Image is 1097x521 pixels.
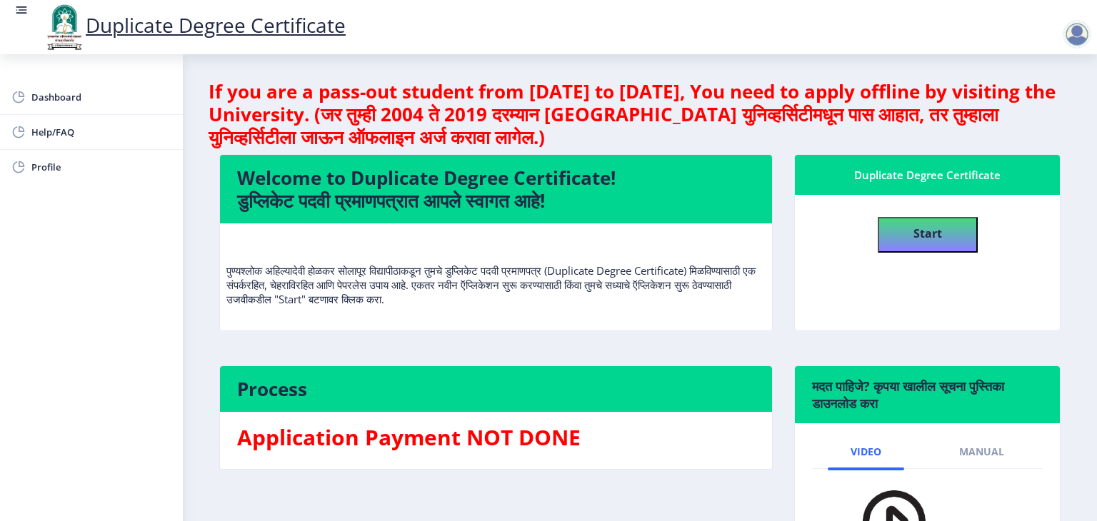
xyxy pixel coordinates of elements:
h4: Process [237,378,755,400]
h4: If you are a pass-out student from [DATE] to [DATE], You need to apply offline by visiting the Un... [209,80,1071,148]
a: Manual [936,435,1027,469]
h4: Welcome to Duplicate Degree Certificate! डुप्लिकेट पदवी प्रमाणपत्रात आपले स्वागत आहे! [237,166,755,212]
h3: Application Payment NOT DONE [237,423,755,452]
span: Profile [31,158,171,176]
p: पुण्यश्लोक अहिल्यादेवी होळकर सोलापूर विद्यापीठाकडून तुमचे डुप्लिकेट पदवी प्रमाणपत्र (Duplicate De... [226,235,766,306]
img: logo [43,3,86,51]
button: Start [878,217,978,253]
a: Duplicate Degree Certificate [43,11,346,39]
span: Video [851,446,881,457]
a: Video [828,435,904,469]
div: Duplicate Degree Certificate [812,166,1043,183]
h6: मदत पाहिजे? कृपया खालील सूचना पुस्तिका डाउनलोड करा [812,378,1043,412]
span: Help/FAQ [31,123,171,141]
b: Start [913,226,942,241]
span: Manual [959,446,1004,457]
span: Dashboard [31,88,171,106]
